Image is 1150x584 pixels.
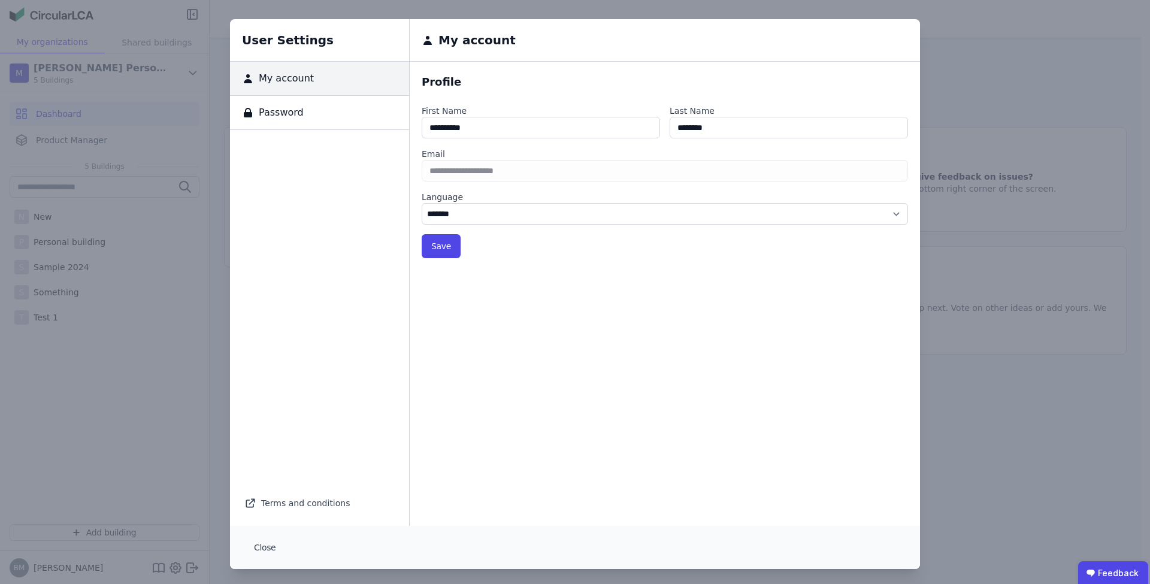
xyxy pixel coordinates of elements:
button: Save [422,234,461,258]
button: Close [244,535,285,559]
h6: User Settings [230,19,409,62]
span: My account [254,71,314,86]
div: Terms and conditions [244,495,395,512]
label: Last Name [670,105,908,117]
h6: My account [434,31,516,49]
label: First Name [422,105,660,117]
span: Password [254,105,304,120]
label: Email [422,148,908,160]
label: Language [422,191,908,203]
div: Profile [422,74,908,90]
